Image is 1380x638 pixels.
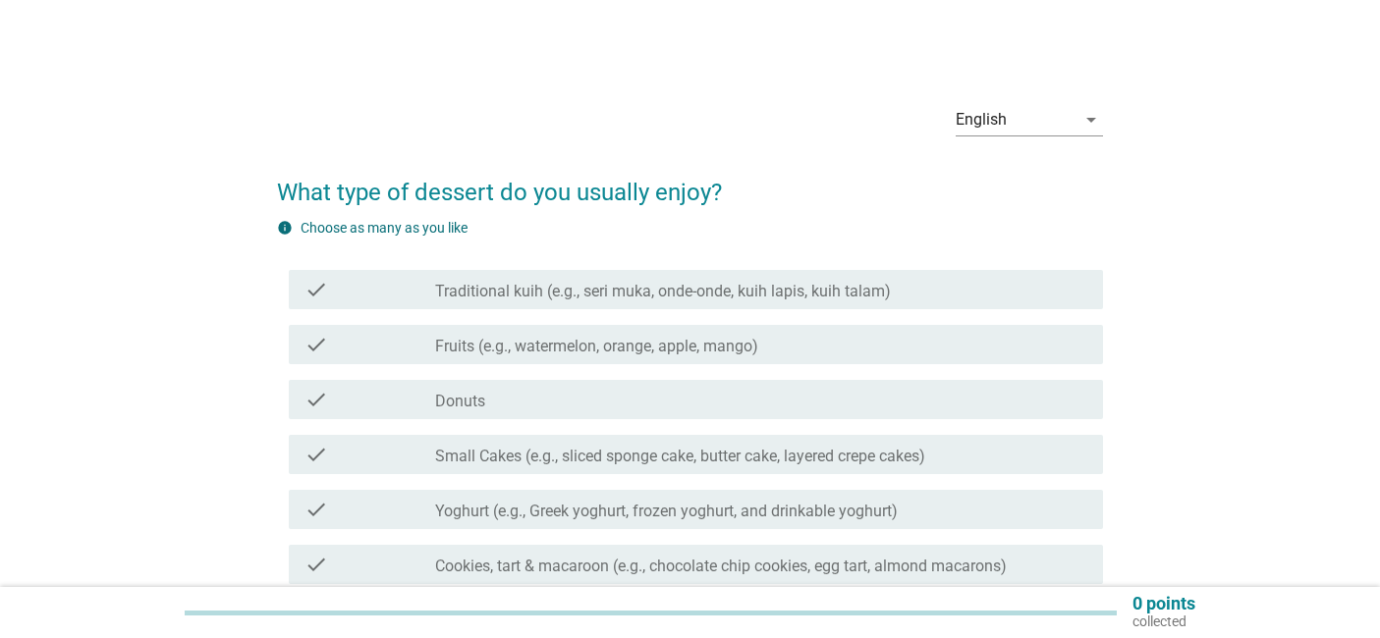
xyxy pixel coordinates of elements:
[1079,108,1103,132] i: arrow_drop_down
[304,333,328,356] i: check
[304,443,328,466] i: check
[1132,612,1195,630] p: collected
[277,220,293,236] i: info
[435,337,758,356] label: Fruits (e.g., watermelon, orange, apple, mango)
[1132,595,1195,612] p: 0 points
[304,498,328,521] i: check
[956,111,1007,129] div: English
[435,282,891,301] label: Traditional kuih (e.g., seri muka, onde-onde, kuih lapis, kuih talam)
[277,155,1103,210] h2: What type of dessert do you usually enjoy?
[435,447,925,466] label: Small Cakes (e.g., sliced sponge cake, butter cake, layered crepe cakes)
[435,392,485,411] label: Donuts
[435,557,1007,576] label: Cookies, tart & macaroon (e.g., chocolate chip cookies, egg tart, almond macarons)
[435,502,898,521] label: Yoghurt (e.g., Greek yoghurt, frozen yoghurt, and drinkable yoghurt)
[304,278,328,301] i: check
[304,553,328,576] i: check
[304,388,328,411] i: check
[301,220,468,236] label: Choose as many as you like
